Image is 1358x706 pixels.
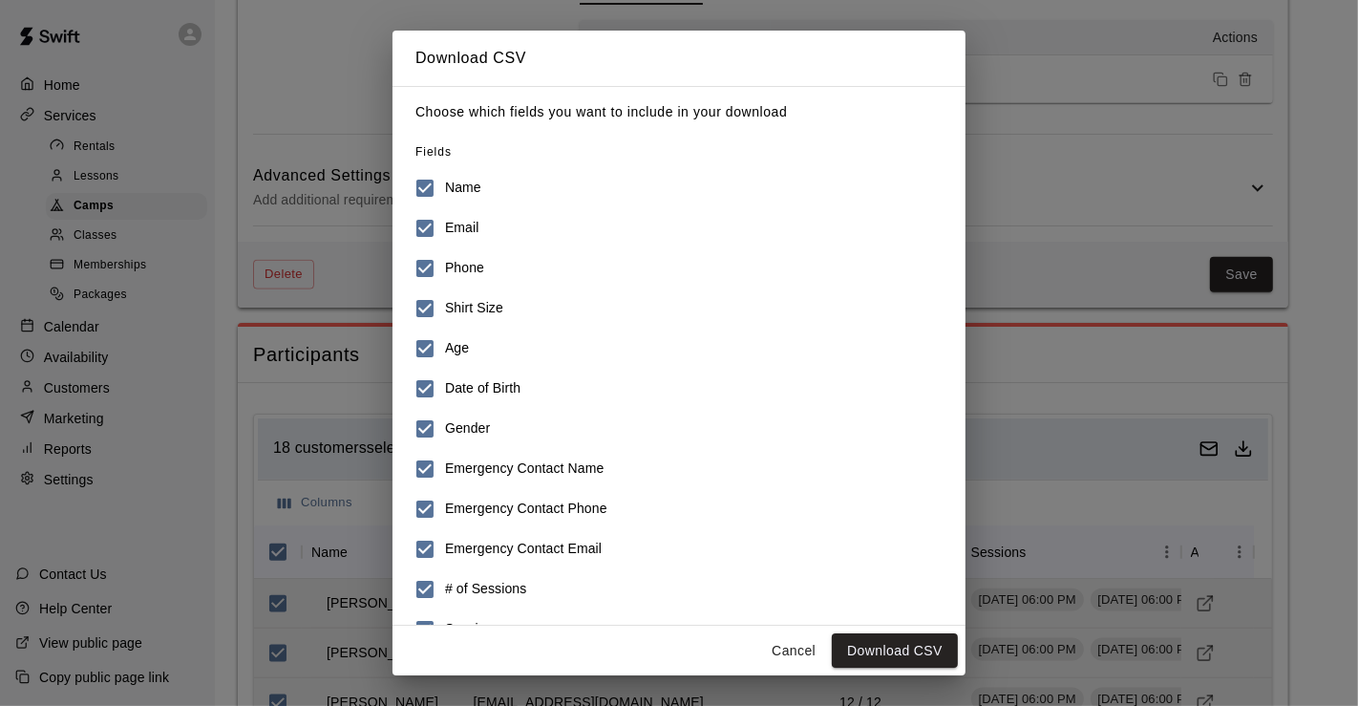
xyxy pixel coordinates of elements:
h6: Age [445,338,469,359]
button: Cancel [763,633,824,669]
h6: Email [445,218,479,239]
h6: Sessions [445,619,500,640]
p: Choose which fields you want to include in your download [415,102,943,122]
button: Download CSV [832,633,958,669]
h6: Gender [445,418,490,439]
h6: Emergency Contact Phone [445,499,607,520]
h6: # of Sessions [445,579,526,600]
h6: Name [445,178,481,199]
h6: Emergency Contact Name [445,459,604,480]
h6: Shirt Size [445,298,503,319]
h2: Download CSV [393,31,965,86]
h6: Phone [445,258,484,279]
span: Fields [415,145,452,159]
h6: Date of Birth [445,378,520,399]
h6: Emergency Contact Email [445,539,602,560]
